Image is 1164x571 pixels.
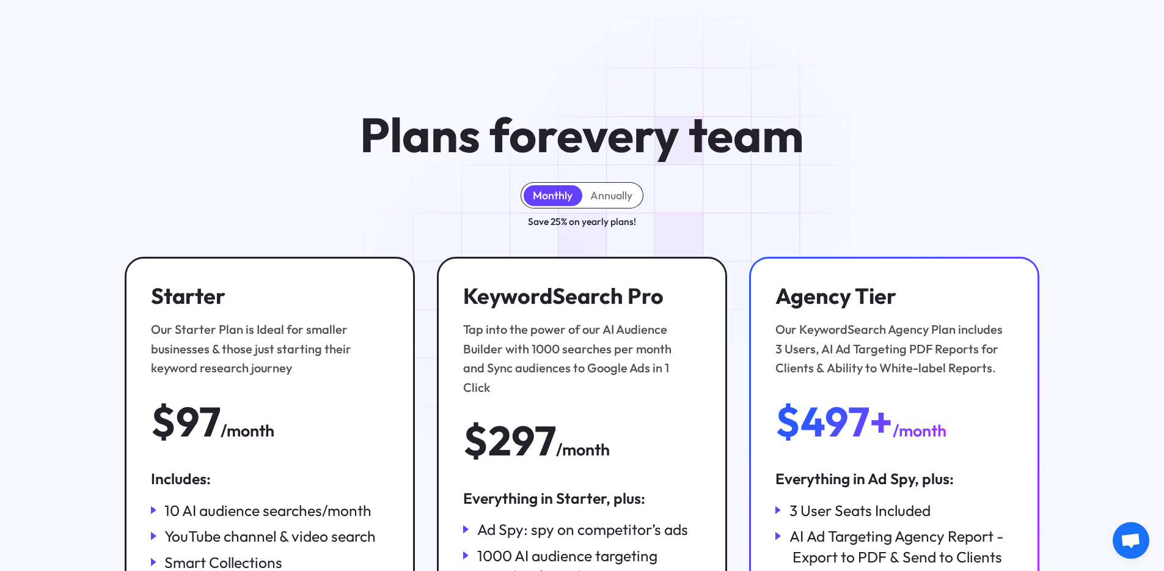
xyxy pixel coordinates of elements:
h3: Agency Tier [775,283,1006,309]
div: AI Ad Targeting Agency Report - Export to PDF & Send to Clients [789,526,1013,567]
div: Our Starter Plan is Ideal for smaller businesses & those just starting their keyword research jou... [151,320,381,377]
h1: Plans for [360,109,804,160]
div: Annually [590,189,632,202]
div: 3 User Seats Included [789,500,931,521]
h3: KeywordSearch Pro [463,283,694,309]
div: /month [893,418,946,444]
div: Our KeywordSearch Agency Plan includes 3 Users, AI Ad Targeting PDF Reports for Clients & Ability... [775,320,1006,377]
div: /month [556,437,610,463]
div: $97 [151,400,221,443]
div: Everything in Starter, plus: [463,488,701,509]
a: Åben chat [1113,522,1149,559]
div: /month [221,418,274,444]
div: Monthly [533,189,573,202]
div: 10 AI audience searches/month [164,500,372,521]
div: Everything in Ad Spy, plus: [775,468,1013,489]
h3: Starter [151,283,381,309]
div: YouTube channel & video search [164,526,376,547]
div: Includes: [151,468,389,489]
div: $297 [463,419,556,462]
span: every team [557,105,804,164]
div: Ad Spy: spy on competitor’s ads [477,519,688,540]
div: Tap into the power of our AI Audience Builder with 1000 searches per month and Sync audiences to ... [463,320,694,397]
div: $497+ [775,400,893,443]
div: Save 25% on yearly plans! [528,214,636,229]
